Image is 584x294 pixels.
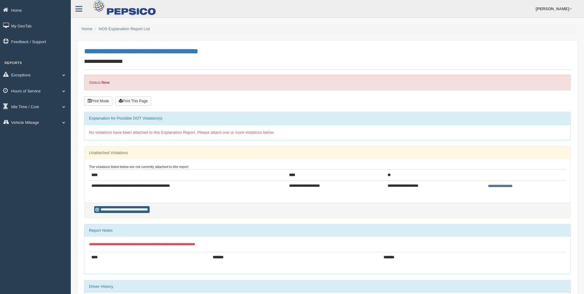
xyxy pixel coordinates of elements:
a: Home [82,27,92,31]
div: Explanation for Possible DOT Violation(s) [84,112,570,125]
span: No violations have been attached to this Explanation Report. Please attach one or more violations... [89,130,275,135]
button: Print Mode [84,96,112,106]
div: Driver History [84,280,570,293]
a: HOS Explanation Report List [99,27,150,31]
small: The violations listed below are not currently attached to this report: [89,165,189,169]
div: Report Notes [84,224,570,237]
div: Status: [84,75,571,90]
button: Print This Page [115,96,151,106]
strong: New [101,80,110,85]
div: Unattached Violations [84,147,570,159]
